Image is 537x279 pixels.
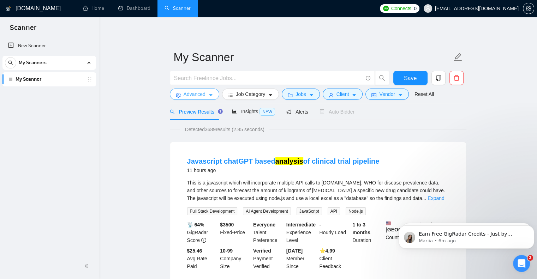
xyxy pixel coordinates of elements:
[375,75,389,81] span: search
[329,92,334,98] span: user
[393,71,428,85] button: Save
[2,56,96,86] li: My Scanners
[320,222,321,228] b: -
[375,71,389,85] button: search
[523,3,534,14] button: setting
[428,195,444,201] a: Expand
[217,108,223,115] div: Tooltip anchor
[523,6,534,11] a: setting
[351,221,384,244] div: Duration
[187,207,238,215] span: Full Stack Development
[6,3,11,14] img: logo
[425,6,430,11] span: user
[384,221,417,244] div: Country
[219,247,252,270] div: Company Size
[220,222,234,228] b: $ 3500
[431,71,446,85] button: copy
[352,222,370,235] b: 1 to 3 months
[5,57,16,68] button: search
[170,89,219,100] button: settingAdvancedcaret-down
[253,248,271,254] b: Verified
[19,56,47,70] span: My Scanners
[323,89,363,100] button: userClientcaret-down
[386,221,391,226] img: 🇺🇸
[84,262,91,269] span: double-left
[527,255,533,261] span: 2
[318,221,351,244] div: Hourly Load
[220,248,233,254] b: 10-99
[186,247,219,270] div: Avg Rate Paid
[219,221,252,244] div: Fixed-Price
[320,109,324,114] span: robot
[285,247,318,270] div: Member Since
[187,157,380,165] a: Javascript chatGPT basedanalysisof clinical trial pipeline
[232,109,237,114] span: area-chart
[259,108,275,116] span: NEW
[286,248,303,254] b: [DATE]
[414,5,417,12] span: 0
[201,238,206,243] span: info-circle
[83,5,104,11] a: homeHome
[365,89,408,100] button: idcardVendorcaret-down
[453,53,463,62] span: edit
[414,90,434,98] a: Reset All
[253,222,275,228] b: Everyone
[286,109,308,115] span: Alerts
[371,92,376,98] span: idcard
[386,221,438,232] b: [GEOGRAPHIC_DATA]
[309,92,314,98] span: caret-down
[8,39,90,53] a: New Scanner
[523,6,534,11] span: setting
[176,92,181,98] span: setting
[391,5,412,12] span: Connects:
[383,6,389,11] img: upwork-logo.png
[4,23,42,37] span: Scanner
[450,75,463,81] span: delete
[252,221,285,244] div: Talent Preference
[352,92,357,98] span: caret-down
[320,109,354,115] span: Auto Bidder
[449,71,464,85] button: delete
[288,92,293,98] span: folder
[422,195,426,201] span: ...
[318,247,351,270] div: Client Feedback
[513,255,530,272] iframe: Intercom live chat
[165,5,191,11] a: searchScanner
[398,92,403,98] span: caret-down
[16,72,83,86] a: My Scanner
[432,75,445,81] span: copy
[320,248,335,254] b: ⭐️ 4.99
[268,92,273,98] span: caret-down
[366,76,370,80] span: info-circle
[170,109,221,115] span: Preview Results
[379,90,395,98] span: Vendor
[296,90,306,98] span: Jobs
[170,109,175,114] span: search
[187,222,204,228] b: 📡 64%
[243,207,291,215] span: AI Agent Development
[228,92,233,98] span: bars
[275,157,303,165] mark: analysis
[187,248,202,254] b: $25.46
[208,92,213,98] span: caret-down
[396,211,537,260] iframe: Intercom notifications message
[232,109,275,114] span: Insights
[404,74,417,83] span: Save
[2,39,96,53] li: New Scanner
[187,166,380,175] div: 11 hours ago
[187,179,449,202] div: This is a javascript which will incorporate multiple API calls to [DOMAIN_NAME], WHO for disease ...
[346,207,366,215] span: Node.js
[174,48,452,66] input: Scanner name...
[336,90,349,98] span: Client
[286,109,291,114] span: notification
[222,89,279,100] button: barsJob Categorycaret-down
[328,207,340,215] span: API
[184,90,205,98] span: Advanced
[285,221,318,244] div: Experience Level
[5,60,16,65] span: search
[282,89,320,100] button: folderJobscaret-down
[180,126,269,133] span: Detected 3689 results (2.85 seconds)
